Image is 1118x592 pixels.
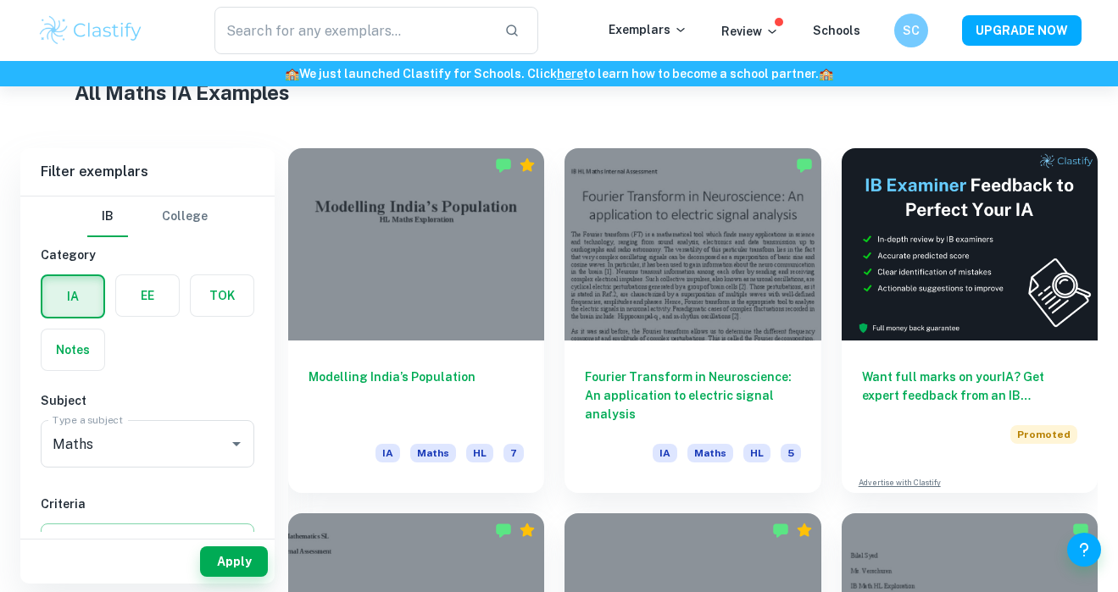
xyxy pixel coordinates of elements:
[41,523,254,554] button: Select
[772,522,789,539] img: Marked
[585,368,800,423] h6: Fourier Transform in Neuroscience: An application to electric signal analysis
[495,157,512,174] img: Marked
[37,14,145,47] img: Clastify logo
[116,275,179,316] button: EE
[42,276,103,317] button: IA
[41,391,254,410] h6: Subject
[519,522,536,539] div: Premium
[214,7,492,54] input: Search for any exemplars...
[41,495,254,513] h6: Criteria
[288,148,544,493] a: Modelling India’s PopulationIAMathsHL7
[894,14,928,47] button: SC
[743,444,770,462] span: HL
[721,22,779,41] p: Review
[285,67,299,80] span: 🏫
[565,148,820,493] a: Fourier Transform in Neuroscience: An application to electric signal analysisIAMathsHL5
[200,546,268,577] button: Apply
[225,432,248,456] button: Open
[162,196,208,237] button: College
[819,67,833,80] span: 🏫
[859,477,941,489] a: Advertise with Clastify
[687,444,733,462] span: Maths
[557,67,583,80] a: here
[309,368,524,423] h6: Modelling India’s Population
[87,196,128,237] button: IB
[796,157,813,174] img: Marked
[42,329,104,370] button: Notes
[53,412,123,427] label: Type a subject
[375,444,400,462] span: IA
[20,148,275,196] h6: Filter exemplars
[813,24,860,37] a: Schools
[842,148,1098,340] img: Thumbnail
[466,444,493,462] span: HL
[503,444,524,462] span: 7
[609,20,687,39] p: Exemplars
[191,275,253,316] button: TOK
[842,148,1098,493] a: Want full marks on yourIA? Get expert feedback from an IB examiner!PromotedAdvertise with Clastify
[410,444,456,462] span: Maths
[519,157,536,174] div: Premium
[653,444,677,462] span: IA
[3,64,1115,83] h6: We just launched Clastify for Schools. Click to learn how to become a school partner.
[862,368,1077,405] h6: Want full marks on your IA ? Get expert feedback from an IB examiner!
[75,77,1044,108] h1: All Maths IA Examples
[1072,522,1089,539] img: Marked
[962,15,1082,46] button: UPGRADE NOW
[1067,533,1101,567] button: Help and Feedback
[87,196,208,237] div: Filter type choice
[1010,425,1077,444] span: Promoted
[41,246,254,264] h6: Category
[781,444,801,462] span: 5
[901,21,921,40] h6: SC
[796,522,813,539] div: Premium
[495,522,512,539] img: Marked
